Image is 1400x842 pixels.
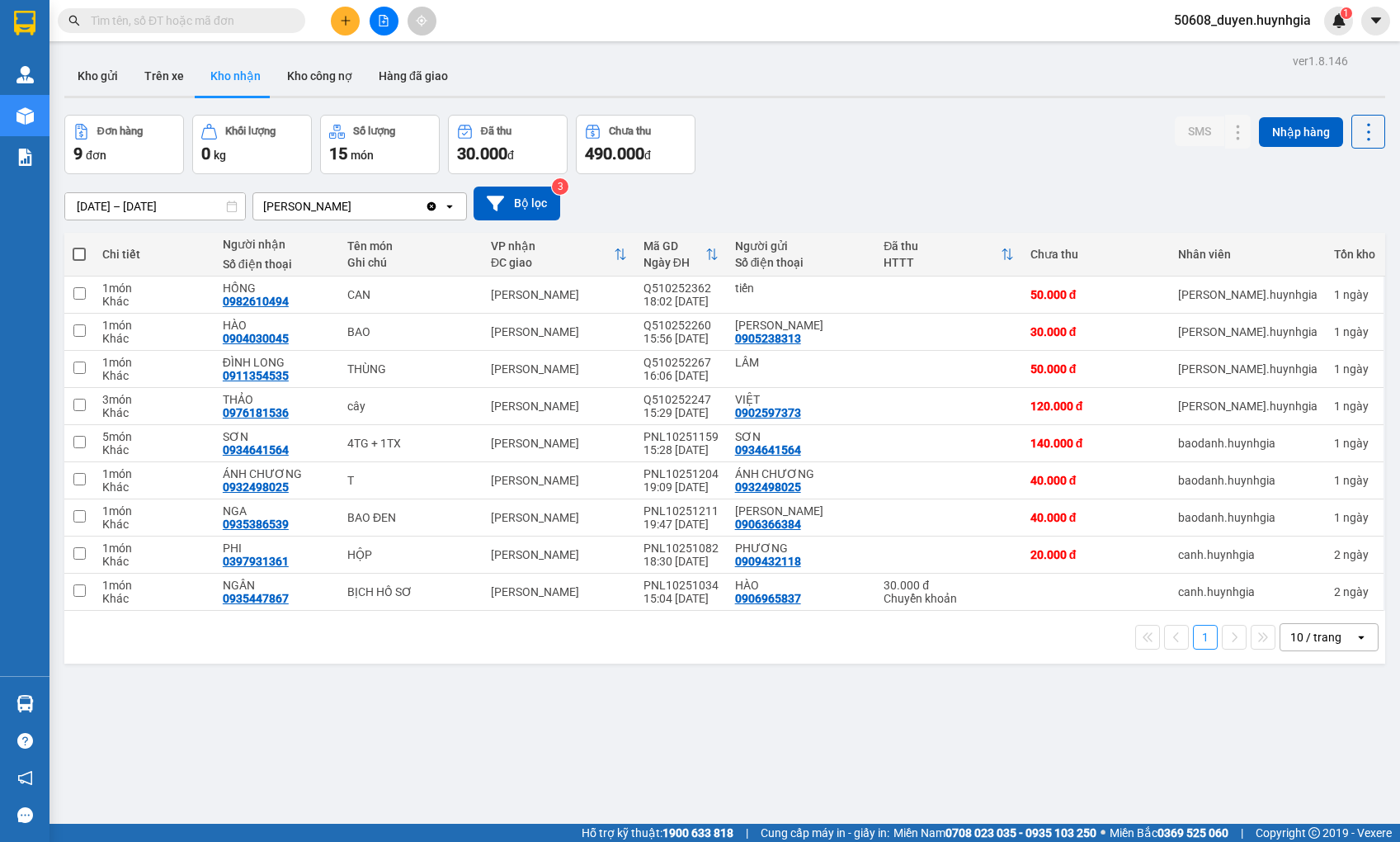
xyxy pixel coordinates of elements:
div: tiến [735,281,868,295]
button: Đã thu30.000đ [448,115,568,174]
div: Q510252247 [643,393,719,406]
div: Khác [102,592,206,605]
span: đơn [86,149,106,162]
div: Chưa thu [1030,248,1162,261]
span: 50608_duyen.huynhgia [1161,10,1324,31]
div: Khác [102,443,206,456]
div: 0982610494 [223,295,289,308]
span: copyright [1308,827,1320,839]
div: 15:29 [DATE] [643,406,719,419]
div: 18:02 [DATE] [643,295,719,308]
div: ÁNH CHƯƠNG [223,467,331,480]
div: PHI [223,542,331,555]
div: ver 1.8.146 [1293,52,1348,70]
button: Bộ lọc [474,187,560,220]
div: 19:47 [DATE] [643,518,719,531]
span: ngày [1343,437,1369,450]
div: 30.000 đ [1030,325,1162,338]
div: 19:09 [DATE] [643,480,719,494]
div: 1 [1334,474,1375,487]
div: 1 món [102,504,206,518]
div: 1 món [102,542,206,555]
span: Cung cấp máy in - giấy in: [761,824,889,842]
button: Kho công nợ [274,56,365,96]
div: 3 món [102,393,206,406]
div: Người nhận [223,238,331,251]
div: 1 [1334,362,1375,376]
div: 1 [1334,325,1375,338]
div: 15:56 [DATE] [643,332,719,345]
div: VIỆT [735,393,868,406]
div: 18:30 [DATE] [643,555,719,568]
div: BAO [347,325,474,338]
div: Đã thu [481,125,511,137]
span: ngày [1343,474,1369,487]
span: 30.000 [457,144,507,163]
strong: 1900 633 818 [662,826,733,840]
div: Đơn hàng [97,125,143,137]
span: | [746,824,748,842]
div: SƠN [735,430,868,443]
div: Khác [102,555,206,568]
div: 40.000 đ [1030,474,1162,487]
div: Số lượng [353,125,395,137]
button: Hàng đã giao [365,56,461,96]
div: 30.000 đ [884,579,1014,592]
svg: open [443,200,456,213]
div: Q510252267 [643,356,719,369]
div: [PERSON_NAME] [491,437,627,450]
div: 1 [1334,400,1375,413]
span: notification [17,770,33,786]
div: HÀO [735,579,868,592]
div: Khác [102,332,206,345]
div: Khác [102,369,206,382]
div: 1 món [102,356,206,369]
div: 50.000 đ [1030,362,1162,376]
div: 2 [1334,585,1375,598]
svg: Clear value [425,200,438,213]
div: baodanh.huynhgia [1178,437,1318,450]
div: 16:06 [DATE] [643,369,719,382]
div: 1 món [102,281,206,295]
div: 140.000 đ [1030,437,1162,450]
button: plus [331,7,360,35]
span: file-add [378,15,389,26]
div: baodanh.huynhgia [1178,511,1318,524]
div: [PERSON_NAME] [491,362,627,376]
div: BỊCH HỒ SƠ [347,585,474,598]
div: Chưa thu [609,125,651,137]
div: Ghi chú [347,256,474,269]
div: PNL10251211 [643,504,719,518]
div: 1 [1334,437,1375,450]
span: caret-down [1369,13,1384,28]
div: nguyen.huynhgia [1178,288,1318,301]
div: 0909432118 [735,555,801,568]
div: 1 món [102,319,206,332]
div: Đã thu [884,239,1001,253]
div: Người gửi [735,239,868,253]
div: 1 món [102,467,206,480]
div: NGA [223,504,331,518]
div: 0932498025 [735,480,801,494]
input: Select a date range. [65,193,245,220]
span: | [1241,824,1243,842]
img: logo-vxr [14,11,35,35]
strong: 0708 023 035 - 0935 103 250 [945,826,1096,840]
img: warehouse-icon [16,107,34,125]
div: Khác [102,480,206,494]
span: món [351,149,374,162]
div: PNL10251159 [643,430,719,443]
div: [PERSON_NAME] [491,548,627,561]
div: Khác [102,406,206,419]
div: 0976181536 [223,406,289,419]
div: PNL10251034 [643,579,719,592]
div: [PERSON_NAME] [491,288,627,301]
span: Miền Bắc [1110,824,1228,842]
div: nguyen.huynhgia [1178,325,1318,338]
button: Đơn hàng9đơn [64,115,184,174]
div: HÀO [223,319,331,332]
div: NGÂN [223,579,331,592]
button: Khối lượng0kg [192,115,312,174]
span: ngày [1343,362,1369,376]
div: Số điện thoại [223,258,331,271]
